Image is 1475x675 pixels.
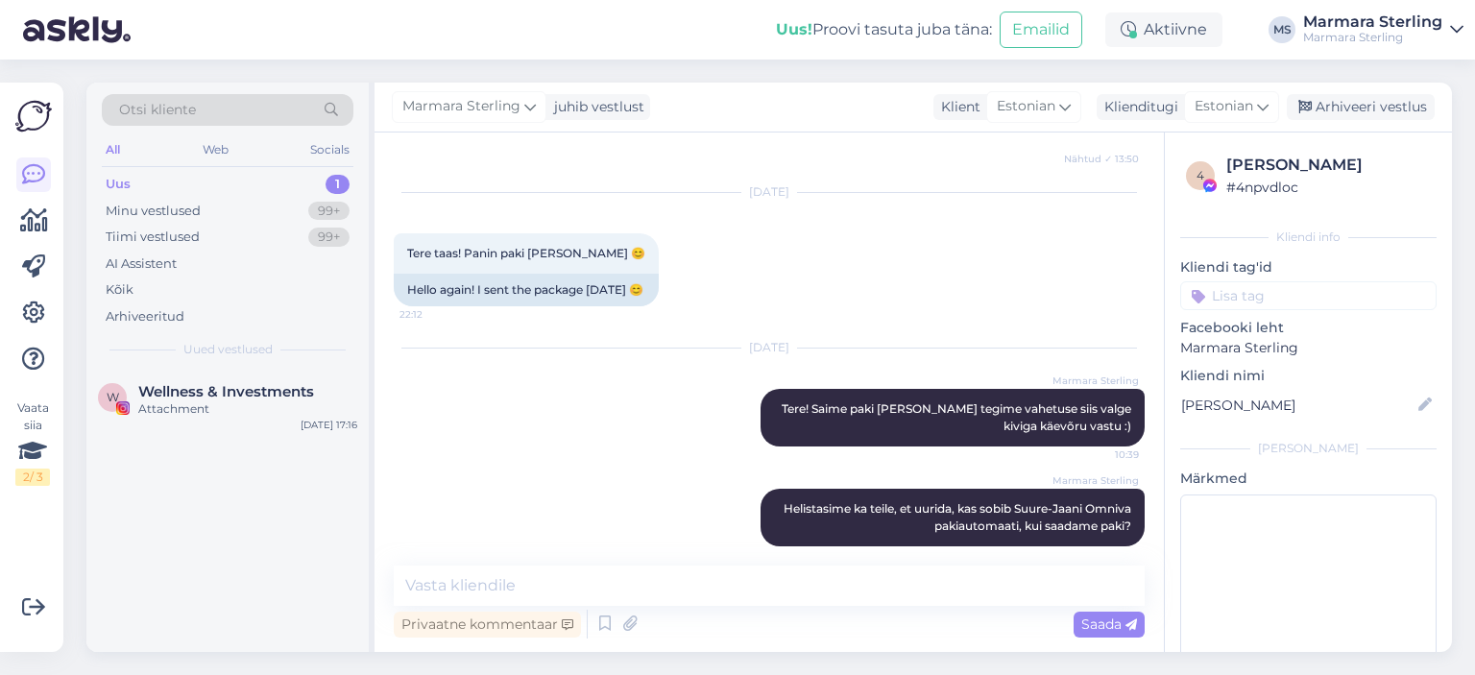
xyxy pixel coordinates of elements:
[106,228,200,247] div: Tiimi vestlused
[1180,440,1437,457] div: [PERSON_NAME]
[1180,338,1437,358] p: Marmara Sterling
[1180,366,1437,386] p: Kliendi nimi
[1180,469,1437,489] p: Märkmed
[1097,97,1178,117] div: Klienditugi
[308,228,350,247] div: 99+
[102,137,124,162] div: All
[326,175,350,194] div: 1
[394,612,581,638] div: Privaatne kommentaar
[997,96,1055,117] span: Estonian
[1303,14,1463,45] a: Marmara SterlingMarmara Sterling
[394,274,659,306] div: Hello again! I sent the package [DATE] 😊
[106,202,201,221] div: Minu vestlused
[1226,177,1431,198] div: # 4npvdloc
[1269,16,1295,43] div: MS
[138,383,314,400] span: Wellness & Investments
[106,175,131,194] div: Uus
[107,390,119,404] span: W
[1180,281,1437,310] input: Lisa tag
[1195,96,1253,117] span: Estonian
[402,96,520,117] span: Marmara Sterling
[776,20,812,38] b: Uus!
[776,18,992,41] div: Proovi tasuta juba täna:
[1067,447,1139,462] span: 10:39
[407,246,645,260] span: Tere taas! Panin paki [PERSON_NAME] 😊
[183,341,273,358] span: Uued vestlused
[1052,374,1139,388] span: Marmara Sterling
[1052,473,1139,488] span: Marmara Sterling
[306,137,353,162] div: Socials
[15,469,50,486] div: 2 / 3
[1067,547,1139,562] span: 10:40
[106,254,177,274] div: AI Assistent
[1180,318,1437,338] p: Facebooki leht
[119,100,196,120] span: Otsi kliente
[15,98,52,134] img: Askly Logo
[546,97,644,117] div: juhib vestlust
[138,400,357,418] div: Attachment
[106,307,184,326] div: Arhiveeritud
[1180,229,1437,246] div: Kliendi info
[1181,395,1415,416] input: Lisa nimi
[106,280,133,300] div: Kõik
[1287,94,1435,120] div: Arhiveeri vestlus
[784,501,1134,533] span: Helistasime ka teile, et uurida, kas sobib Suure-Jaani Omniva pakiautomaati, kui saadame paki?
[301,418,357,432] div: [DATE] 17:16
[394,183,1145,201] div: [DATE]
[15,399,50,486] div: Vaata siia
[1064,152,1139,166] span: Nähtud ✓ 13:50
[1303,14,1442,30] div: Marmara Sterling
[399,307,472,322] span: 22:12
[1081,615,1137,633] span: Saada
[394,339,1145,356] div: [DATE]
[1197,168,1204,182] span: 4
[1105,12,1222,47] div: Aktiivne
[1226,154,1431,177] div: [PERSON_NAME]
[933,97,980,117] div: Klient
[1303,30,1442,45] div: Marmara Sterling
[308,202,350,221] div: 99+
[199,137,232,162] div: Web
[782,401,1134,433] span: Tere! Saime paki [PERSON_NAME] tegime vahetuse siis valge kiviga käevõru vastu :)
[1000,12,1082,48] button: Emailid
[1180,257,1437,277] p: Kliendi tag'id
